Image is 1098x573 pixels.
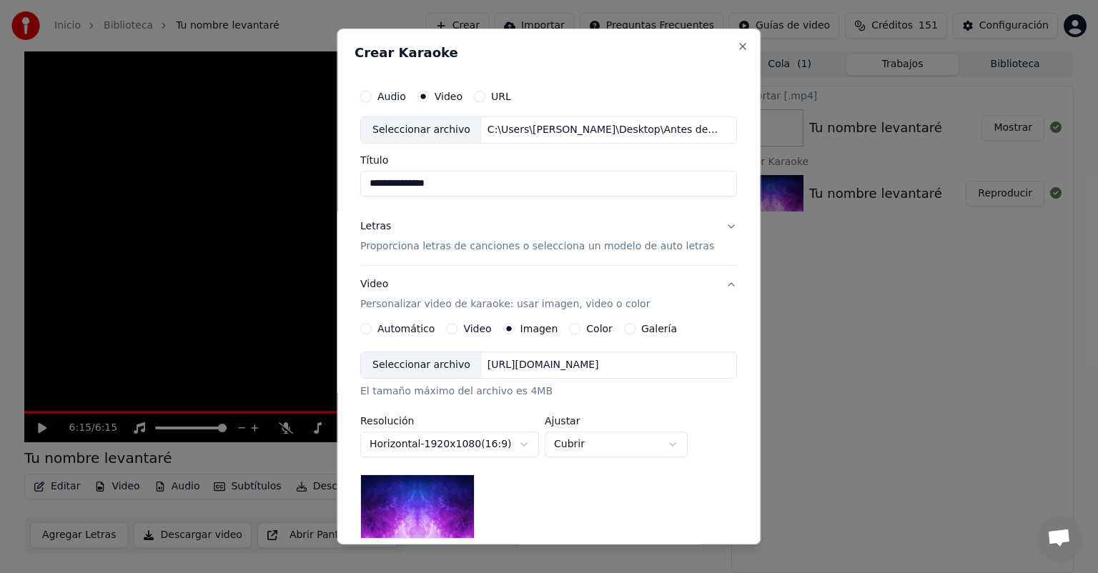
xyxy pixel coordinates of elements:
div: [URL][DOMAIN_NAME] [482,358,605,372]
label: URL [491,91,511,101]
div: Seleccionar archivo [361,352,482,378]
label: Imagen [520,324,558,334]
div: Seleccionar archivo [361,117,482,143]
p: Proporciona letras de canciones o selecciona un modelo de auto letras [360,239,714,254]
button: LetrasProporciona letras de canciones o selecciona un modelo de auto letras [360,208,737,265]
label: Color [587,324,613,334]
h2: Crear Karaoke [355,46,743,59]
div: C:\Users\[PERSON_NAME]\Desktop\Antes del Karaoke\Rey de Majestad.mp4 [482,123,725,137]
div: Letras [360,219,391,234]
label: Título [360,155,737,165]
button: VideoPersonalizar video de karaoke: usar imagen, video o color [360,266,737,323]
div: Video [360,277,650,312]
label: Automático [377,324,435,334]
label: Video [464,324,492,334]
label: Galería [641,324,677,334]
label: Video [435,91,463,101]
label: Audio [377,91,406,101]
label: Ajustar [545,416,688,426]
div: El tamaño máximo del archivo es 4MB [360,384,737,399]
p: Personalizar video de karaoke: usar imagen, video o color [360,297,650,312]
label: Resolución [360,416,539,426]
